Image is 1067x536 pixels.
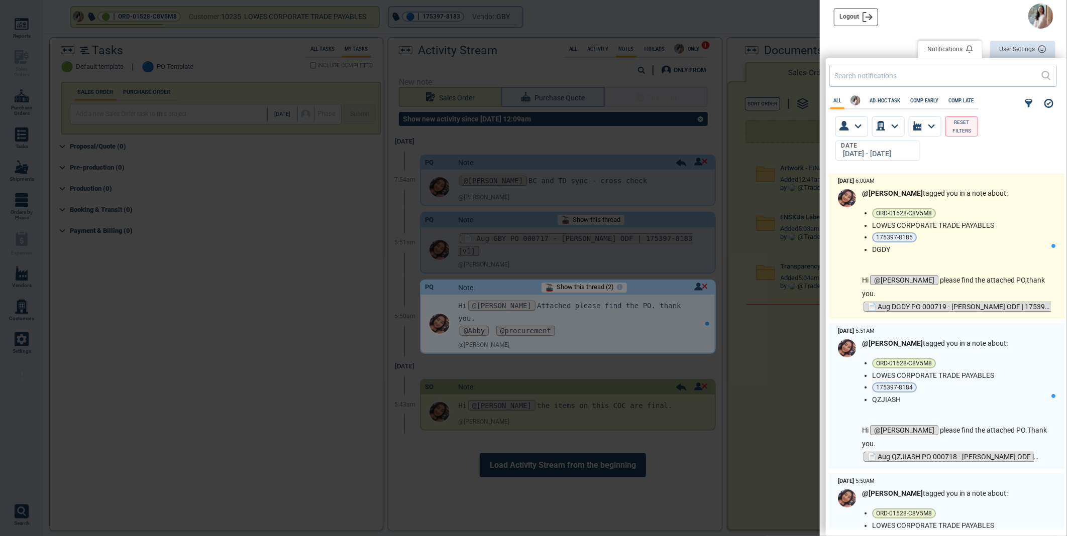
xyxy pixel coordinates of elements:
label: All [830,98,844,103]
span: 📄 Aug DGDY PO 000719 - [PERSON_NAME] ODF | 175397-8185 [v1] [862,302,1051,325]
label: COMP. EARLY [907,98,941,103]
strong: [DATE] [838,178,854,184]
strong: @[PERSON_NAME] [862,489,923,497]
li: QZJIASH [872,395,1047,404]
div: outlined primary button group [918,41,1055,61]
span: tagged you in a note about: [862,189,1008,197]
img: Avatar [838,489,856,507]
li: DGDY [872,245,1047,253]
strong: @[PERSON_NAME] [862,189,923,197]
span: ORD-01528-C8V5M8 [876,510,932,516]
legend: Date [840,143,859,150]
button: User Settings [990,41,1055,58]
input: Search notifications [834,68,1041,83]
li: LOWES CORPORATE TRADE PAYABLES [872,221,1047,229]
p: Hi please find the attached PO.Thank you. [862,424,1051,450]
strong: [DATE] [838,478,854,484]
span: ORD-01528-C8V5M8 [876,210,932,216]
span: tagged you in a note about: [862,339,1008,347]
span: ORD-01528-C8V5M8 [876,360,932,366]
p: Hi please find the attached PO,thank you. [862,274,1051,300]
span: 📄 Aug QZJIASH PO 000718 - [PERSON_NAME] ODF | 175397-8184 [v1] [862,452,1034,475]
label: 5:51AM [838,328,875,335]
button: Notifications [918,41,982,58]
strong: [DATE] [838,328,854,334]
img: Avatar [838,339,856,357]
button: RESET FILTERS [945,116,978,137]
span: 175397-8185 [876,234,913,240]
label: COMP. LATE [945,98,977,103]
span: 175397-8184 [876,384,913,390]
span: RESET FILTERS [950,118,974,136]
span: tagged you in a note about: [862,489,1008,497]
li: LOWES CORPORATE TRADE PAYABLES [872,371,1047,379]
li: LOWES CORPORATE TRADE PAYABLES [872,521,1047,529]
img: Avatar [838,189,856,207]
span: @[PERSON_NAME] [870,275,938,285]
strong: @[PERSON_NAME] [862,339,923,347]
span: @[PERSON_NAME] [870,425,938,435]
div: [DATE] - [DATE] [840,150,912,159]
img: Avatar [1028,4,1053,29]
label: 6:00AM [838,178,875,185]
div: grid [826,173,1064,529]
button: Logout [834,8,878,26]
img: Avatar [850,95,861,105]
label: 5:50AM [838,478,875,485]
label: AD-HOC TASK [867,98,903,103]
